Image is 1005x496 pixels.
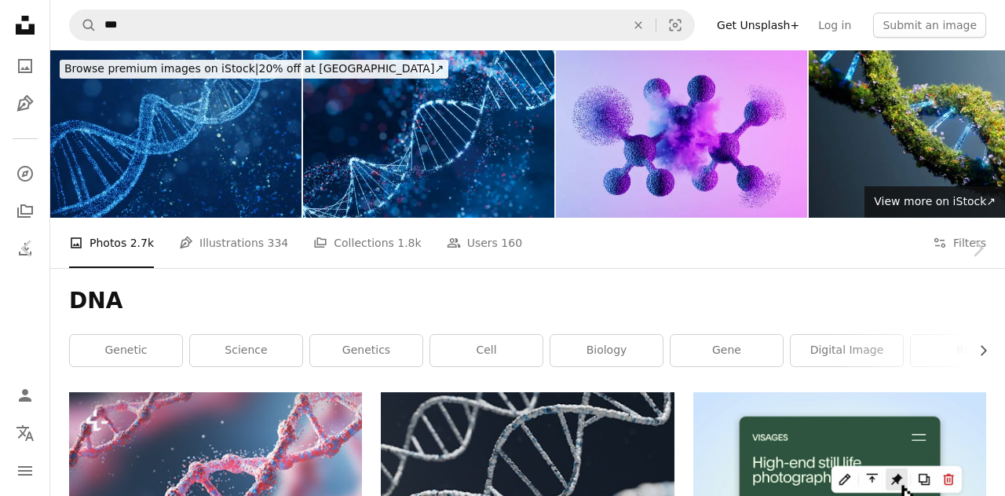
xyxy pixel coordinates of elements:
button: Search Unsplash [70,10,97,40]
button: Filters [933,218,986,268]
a: Next [950,173,1005,324]
a: science [190,335,302,366]
img: Molecular Structure with Particles [556,50,807,218]
img: Digital DNA Strand Representation in Blue with Particle Effects [50,50,301,218]
button: Visual search [656,10,694,40]
a: Users 160 [447,218,522,268]
a: Illustrations [9,88,41,119]
img: Sparkling DNA helix structure in blue and red. High-tech concept of genetic research, bioinformat... [303,50,554,218]
a: genetics [310,335,422,366]
a: genetic [70,335,182,366]
span: View more on iStock ↗ [874,195,996,208]
a: digital image [791,335,903,366]
a: Photos [9,50,41,82]
a: Get Unsplash+ [707,13,809,38]
button: Clear [621,10,656,40]
a: Explore [9,158,41,189]
form: Find visuals sitewide [69,9,695,41]
a: Log in / Sign up [9,380,41,411]
span: 20% off at [GEOGRAPHIC_DATA] ↗ [64,62,444,75]
button: Language [9,417,41,449]
span: 1.8k [397,234,421,252]
a: Log in [809,13,861,38]
button: Menu [9,455,41,487]
a: Collections 1.8k [313,218,421,268]
a: cell [430,335,543,366]
a: a chain link fence [381,468,674,482]
span: Browse premium images on iStock | [64,62,258,75]
span: 160 [501,234,522,252]
a: View more on iStock↗ [864,186,1005,218]
button: Submit an image [873,13,986,38]
a: biology [550,335,663,366]
span: 334 [268,234,289,252]
a: Browse premium images on iStock|20% off at [GEOGRAPHIC_DATA]↗ [50,50,458,88]
h1: DNA [69,287,986,315]
a: gene [671,335,783,366]
button: scroll list to the right [969,335,986,366]
a: Illustrations 334 [179,218,288,268]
